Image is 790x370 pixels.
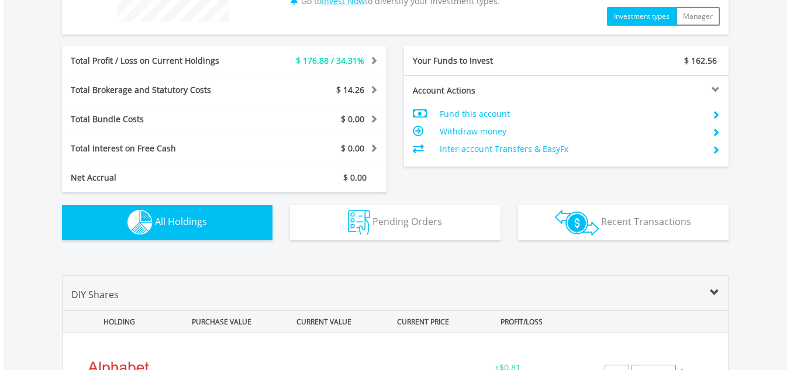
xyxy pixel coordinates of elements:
span: $ 0.00 [341,113,364,125]
span: All Holdings [155,215,207,228]
img: transactions-zar-wht.png [555,210,599,236]
button: Manager [676,7,720,26]
span: Pending Orders [372,215,442,228]
div: PURCHASE VALUE [172,311,272,333]
span: Recent Transactions [601,215,691,228]
button: All Holdings [62,205,272,240]
div: Total Bundle Costs [62,113,251,125]
div: HOLDING [63,311,170,333]
img: pending_instructions-wht.png [348,210,370,235]
div: CURRENT PRICE [376,311,469,333]
button: Pending Orders [290,205,501,240]
td: Withdraw money [440,123,702,140]
div: Total Brokerage and Statutory Costs [62,84,251,96]
span: DIY Shares [71,288,119,301]
span: $ 14.26 [336,84,364,95]
div: Net Accrual [62,172,251,184]
button: Recent Transactions [518,205,729,240]
span: $ 0.00 [341,143,364,154]
img: holdings-wht.png [127,210,153,235]
div: PROFIT/LOSS [472,311,572,333]
span: $ 176.88 / 34.31% [296,55,364,66]
div: Account Actions [404,85,567,96]
span: $ 0.00 [343,172,367,183]
div: Your Funds to Invest [404,55,567,67]
div: Total Interest on Free Cash [62,143,251,154]
div: Total Profit / Loss on Current Holdings [62,55,251,67]
td: Fund this account [440,105,702,123]
span: $ 162.56 [684,55,717,66]
button: Investment types [607,7,677,26]
td: Inter-account Transfers & EasyFx [440,140,702,158]
div: CURRENT VALUE [274,311,374,333]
